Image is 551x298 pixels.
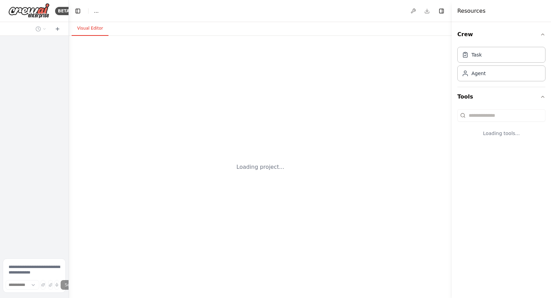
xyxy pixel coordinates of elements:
[33,25,49,33] button: Switch to previous chat
[471,70,486,77] div: Agent
[54,280,59,290] button: Click to speak your automation idea
[48,280,53,290] button: Upload files
[457,44,545,87] div: Crew
[72,21,108,36] button: Visual Editor
[457,124,545,142] div: Loading tools...
[73,6,83,16] button: Hide left sidebar
[61,280,85,290] button: Send
[94,8,98,14] span: ...
[8,3,50,19] img: Logo
[457,7,486,15] h4: Resources
[457,106,545,148] div: Tools
[237,163,284,171] div: Loading project...
[457,25,545,44] button: Crew
[457,87,545,106] button: Tools
[65,282,75,288] span: Send
[94,8,98,14] nav: breadcrumb
[41,280,45,290] button: Improve this prompt
[437,6,446,16] button: Hide right sidebar
[52,25,63,33] button: Start a new chat
[55,7,72,15] div: BETA
[471,51,482,58] div: Task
